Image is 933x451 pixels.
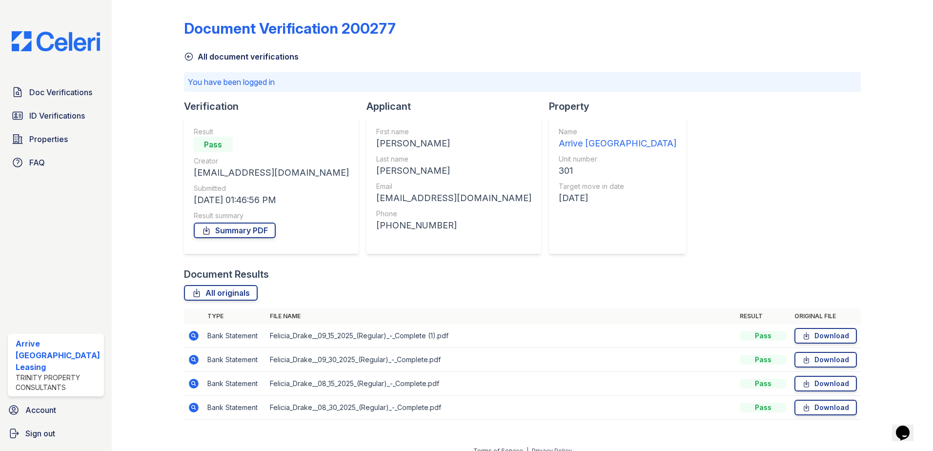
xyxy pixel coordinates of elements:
[794,328,857,344] a: Download
[266,324,736,348] td: Felicia_Drake__09_15_2025_(Regular)_-_Complete (1).pdf
[203,308,266,324] th: Type
[794,376,857,391] a: Download
[376,164,531,178] div: [PERSON_NAME]
[4,424,108,443] a: Sign out
[188,76,857,88] p: You have been logged in
[740,379,787,389] div: Pass
[376,137,531,150] div: [PERSON_NAME]
[740,331,787,341] div: Pass
[4,400,108,420] a: Account
[194,193,349,207] div: [DATE] 01:46:56 PM
[794,400,857,415] a: Download
[376,127,531,137] div: First name
[4,31,108,51] img: CE_Logo_Blue-a8612792a0a2168367f1c8372b55b34899dd931a85d93a1a3d3e32e68fde9ad4.png
[559,127,676,137] div: Name
[194,137,233,152] div: Pass
[184,20,396,37] div: Document Verification 200277
[16,338,100,373] div: Arrive [GEOGRAPHIC_DATA] Leasing
[25,404,56,416] span: Account
[740,403,787,412] div: Pass
[203,396,266,420] td: Bank Statement
[29,110,85,122] span: ID Verifications
[559,127,676,150] a: Name Arrive [GEOGRAPHIC_DATA]
[16,373,100,392] div: Trinity Property Consultants
[194,127,349,137] div: Result
[8,106,104,125] a: ID Verifications
[559,182,676,191] div: Target move in date
[794,352,857,368] a: Download
[194,223,276,238] a: Summary PDF
[549,100,694,113] div: Property
[29,133,68,145] span: Properties
[266,308,736,324] th: File name
[736,308,791,324] th: Result
[376,182,531,191] div: Email
[8,129,104,149] a: Properties
[8,82,104,102] a: Doc Verifications
[8,153,104,172] a: FAQ
[266,348,736,372] td: Felicia_Drake__09_30_2025_(Regular)_-_Complete.pdf
[376,219,531,232] div: [PHONE_NUMBER]
[203,372,266,396] td: Bank Statement
[740,355,787,365] div: Pass
[203,348,266,372] td: Bank Statement
[266,396,736,420] td: Felicia_Drake__08_30_2025_(Regular)_-_Complete.pdf
[366,100,549,113] div: Applicant
[194,184,349,193] div: Submitted
[29,157,45,168] span: FAQ
[29,86,92,98] span: Doc Verifications
[791,308,861,324] th: Original file
[184,267,269,281] div: Document Results
[25,428,55,439] span: Sign out
[184,100,366,113] div: Verification
[194,211,349,221] div: Result summary
[376,209,531,219] div: Phone
[203,324,266,348] td: Bank Statement
[194,166,349,180] div: [EMAIL_ADDRESS][DOMAIN_NAME]
[376,154,531,164] div: Last name
[376,191,531,205] div: [EMAIL_ADDRESS][DOMAIN_NAME]
[559,164,676,178] div: 301
[184,51,299,62] a: All document verifications
[559,154,676,164] div: Unit number
[266,372,736,396] td: Felicia_Drake__08_15_2025_(Regular)_-_Complete.pdf
[559,191,676,205] div: [DATE]
[184,285,258,301] a: All originals
[559,137,676,150] div: Arrive [GEOGRAPHIC_DATA]
[194,156,349,166] div: Creator
[892,412,923,441] iframe: chat widget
